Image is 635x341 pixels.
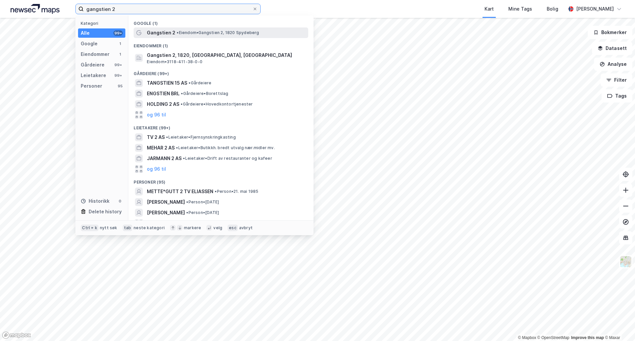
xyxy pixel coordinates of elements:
div: Kategori [81,21,125,26]
input: Søk på adresse, matrikkel, gårdeiere, leietakere eller personer [84,4,252,14]
span: METTE*GUTT 2 TV ELIASSEN [147,188,213,195]
span: Gårdeiere • Hovedkontortjenester [181,102,253,107]
div: [PERSON_NAME] [576,5,614,13]
div: velg [213,225,222,231]
div: Ctrl + k [81,225,99,231]
a: Mapbox [518,335,536,340]
span: TANGSTIEN 15 AS [147,79,187,87]
span: Eiendom • Gangstien 2, 1820 Spydeberg [177,30,259,35]
img: Z [619,255,632,268]
button: Analyse [594,58,632,71]
div: Mine Tags [508,5,532,13]
span: • [189,80,190,85]
button: Datasett [592,42,632,55]
span: Gangstien 2 [147,29,175,37]
span: MEHAR 2 AS [147,144,175,152]
span: • [166,135,168,140]
div: Alle [81,29,90,37]
span: [PERSON_NAME] [147,198,185,206]
span: Eiendom • 3118-411-38-0-0 [147,59,202,64]
span: [PERSON_NAME] [147,209,185,217]
span: Gangstien 2, 1820, [GEOGRAPHIC_DATA], [GEOGRAPHIC_DATA] [147,51,306,59]
div: Personer [81,82,102,90]
button: og 92 til [147,219,166,227]
a: OpenStreetMap [537,335,570,340]
div: Google [81,40,98,48]
div: Bolig [547,5,558,13]
div: Leietakere [81,71,106,79]
button: Filter [601,73,632,87]
div: Leietakere (99+) [128,120,314,132]
span: • [181,91,183,96]
span: • [177,30,179,35]
div: Gårdeiere [81,61,105,69]
a: Improve this map [571,335,604,340]
div: 99+ [113,62,123,67]
button: Tags [602,89,632,103]
div: neste kategori [134,225,165,231]
div: avbryt [239,225,253,231]
button: og 96 til [147,165,166,173]
span: Gårdeiere [189,80,211,86]
div: 1 [117,52,123,57]
div: Gårdeiere (99+) [128,66,314,78]
div: Kart [485,5,494,13]
span: • [215,189,217,194]
div: 0 [117,198,123,204]
a: Mapbox homepage [2,331,31,339]
div: Eiendommer (1) [128,38,314,50]
span: JARMANN 2 AS [147,154,182,162]
span: • [186,210,188,215]
div: tab [123,225,133,231]
span: Gårdeiere • Borettslag [181,91,228,96]
div: 99+ [113,73,123,78]
div: Eiendommer [81,50,109,58]
span: ENGSTIEN BRL [147,90,180,98]
span: • [186,199,188,204]
div: Historikk [81,197,109,205]
span: • [181,102,183,107]
div: Personer (95) [128,174,314,186]
span: Leietaker • Drift av restauranter og kafeer [183,156,272,161]
span: Person • [DATE] [186,210,219,215]
div: 99+ [113,30,123,36]
span: • [183,156,185,161]
span: Person • [DATE] [186,199,219,205]
span: • [176,145,178,150]
div: esc [228,225,238,231]
div: Google (1) [128,16,314,27]
div: 1 [117,41,123,46]
div: nytt søk [100,225,117,231]
div: markere [184,225,201,231]
button: Bokmerker [588,26,632,39]
button: og 96 til [147,111,166,119]
img: logo.a4113a55bc3d86da70a041830d287a7e.svg [11,4,60,14]
div: Delete history [89,208,122,216]
span: Person • 21. mai 1985 [215,189,258,194]
span: Leietaker • Butikkh. bredt utvalg nær.midler mv. [176,145,275,150]
span: HOLDING 2 AS [147,100,179,108]
span: TV 2 AS [147,133,165,141]
iframe: Chat Widget [602,309,635,341]
span: Leietaker • Fjernsynskringkasting [166,135,235,140]
div: 95 [117,83,123,89]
